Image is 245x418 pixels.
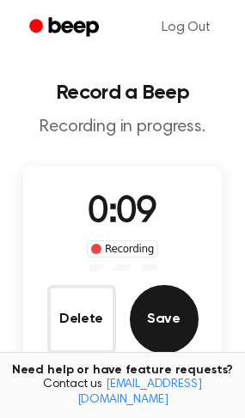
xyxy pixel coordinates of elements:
[47,285,116,354] button: Delete Audio Record
[14,82,231,103] h1: Record a Beep
[17,11,114,45] a: Beep
[130,285,199,354] button: Save Audio Record
[87,240,158,257] div: Recording
[88,195,156,231] span: 0:09
[10,378,235,408] span: Contact us
[144,7,228,48] a: Log Out
[77,379,202,406] a: [EMAIL_ADDRESS][DOMAIN_NAME]
[14,117,231,138] p: Recording in progress.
